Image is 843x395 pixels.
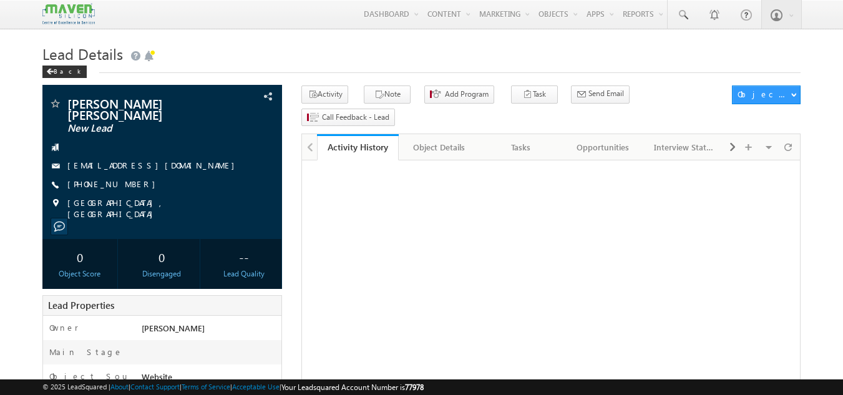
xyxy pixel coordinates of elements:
a: Activity History [317,134,399,160]
span: 77978 [405,383,424,392]
div: Lead Quality [209,268,278,280]
span: Add Program [445,89,489,100]
a: Contact Support [130,383,180,391]
span: [PERSON_NAME] [142,323,205,333]
a: [EMAIL_ADDRESS][DOMAIN_NAME] [67,160,241,170]
div: 0 [127,245,197,268]
div: Tasks [490,140,551,155]
span: © 2025 LeadSquared | | | | | [42,381,424,393]
a: Tasks [480,134,562,160]
label: Object Source [49,371,130,393]
label: Owner [49,322,79,333]
div: Disengaged [127,268,197,280]
div: Interview Status [654,140,714,155]
button: Object Actions [732,85,801,104]
div: Object Actions [738,89,791,100]
div: Website [139,371,282,388]
a: Terms of Service [182,383,230,391]
span: [PHONE_NUMBER] [67,178,162,191]
a: Back [42,65,93,76]
button: Send Email [571,85,630,104]
button: Call Feedback - Lead [301,109,395,127]
img: Custom Logo [42,3,95,25]
span: Send Email [588,88,624,99]
span: Lead Details [42,44,123,64]
span: New Lead [67,122,215,135]
button: Activity [301,85,348,104]
div: Object Details [409,140,469,155]
div: Object Score [46,268,115,280]
label: Main Stage [49,346,123,358]
button: Note [364,85,411,104]
a: About [110,383,129,391]
span: Your Leadsquared Account Number is [281,383,424,392]
a: Acceptable Use [232,383,280,391]
button: Task [511,85,558,104]
div: Opportunities [572,140,633,155]
a: Interview Status [644,134,726,160]
a: Opportunities [562,134,644,160]
span: [GEOGRAPHIC_DATA], [GEOGRAPHIC_DATA] [67,197,261,220]
span: Call Feedback - Lead [322,112,389,123]
div: Activity History [326,141,389,153]
span: Lead Properties [48,299,114,311]
div: Back [42,66,87,78]
span: [PERSON_NAME] [PERSON_NAME] [67,97,215,120]
a: Object Details [399,134,480,160]
button: Add Program [424,85,494,104]
div: -- [209,245,278,268]
div: 0 [46,245,115,268]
